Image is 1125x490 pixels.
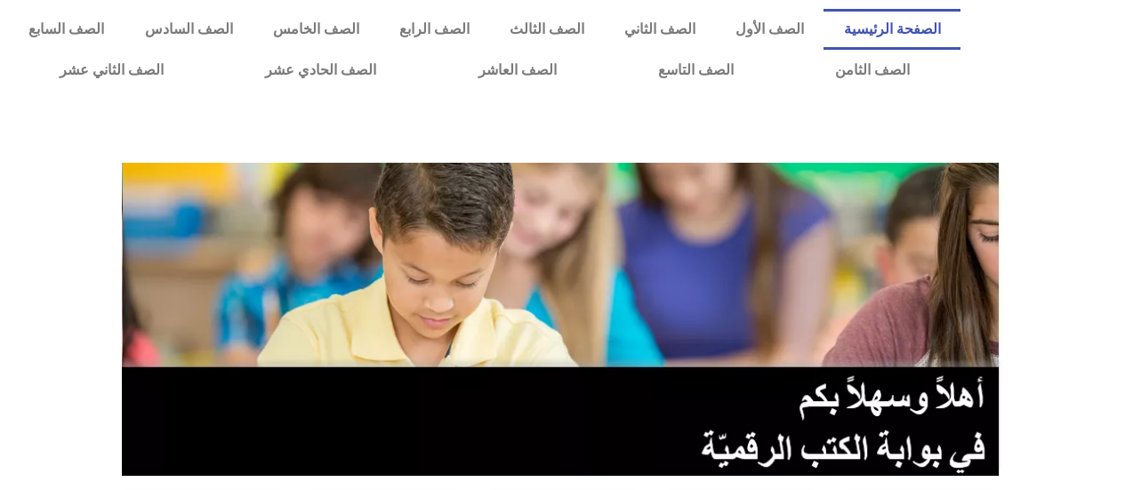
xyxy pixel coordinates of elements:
a: الصفحة الرئيسية [824,9,960,50]
a: الصف التاسع [607,50,784,91]
a: الصف الخامس [253,9,379,50]
a: الصف الثاني [604,9,715,50]
a: الصف الأول [715,9,824,50]
a: الصف السابع [9,9,125,50]
a: الصف الرابع [379,9,489,50]
a: الصف العاشر [428,50,607,91]
a: الصف الحادي عشر [214,50,427,91]
a: الصف السادس [125,9,253,50]
a: الصف الثاني عشر [9,50,214,91]
a: الصف الثالث [489,9,604,50]
a: الصف الثامن [784,50,960,91]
